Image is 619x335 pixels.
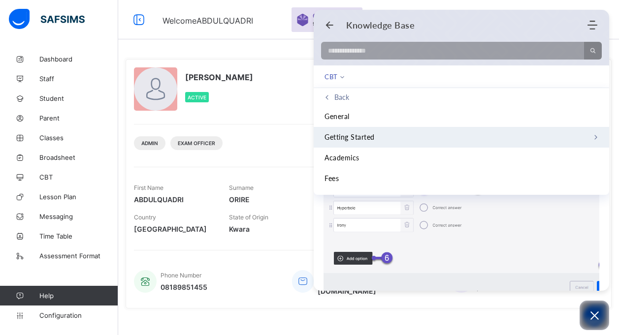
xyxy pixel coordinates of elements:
[134,195,214,204] span: ABDULQUADRI
[39,232,118,240] span: Time Table
[325,152,359,163] span: Academics
[334,93,349,101] span: Back
[178,140,215,146] span: Exam Officer
[325,132,375,143] span: Getting Started
[325,111,350,122] span: General
[163,16,253,26] span: Welcome ABDULQUADRI
[325,20,334,30] button: Back
[314,168,609,189] li: Fees
[314,88,609,106] button: Back
[580,301,609,330] button: Open asap
[39,94,118,102] span: Student
[141,140,158,146] span: Admin
[229,195,309,204] span: ORIRE
[346,20,415,30] h1: Knowledge Base
[39,252,118,260] span: Assessment Format
[314,106,609,127] li: General
[313,21,353,27] span: 9 days remaining
[296,14,309,26] img: sticker-purple.71386a28dfed39d6af7621340158ba97.svg
[314,148,609,168] li: Academics
[313,12,353,20] span: Grace Period
[39,114,118,122] span: Parent
[229,225,309,233] span: Kwara
[39,55,118,63] span: Dashboard
[229,184,254,191] span: Surname
[39,213,118,220] span: Messaging
[39,311,118,319] span: Configuration
[185,72,253,82] span: [PERSON_NAME]
[161,272,201,279] span: Phone Number
[314,127,609,148] li: Getting Started
[39,75,118,83] span: Staff
[39,134,118,142] span: Classes
[325,72,338,82] span: CBT
[39,173,118,181] span: CBT
[39,193,118,201] span: Lesson Plan
[9,9,85,30] img: safsims
[229,213,268,221] span: State of Origin
[134,213,156,221] span: Country
[39,292,118,300] span: Help
[325,71,344,82] nav: breadcrumb
[325,173,339,184] span: Fees
[188,94,206,100] span: Active
[134,184,163,191] span: First Name
[161,283,207,291] span: 08189851455
[39,153,118,161] span: Broadsheet
[134,225,214,233] span: [GEOGRAPHIC_DATA]
[586,20,598,30] div: Modules Menu
[314,65,609,88] div: breadcrumb current pageCBT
